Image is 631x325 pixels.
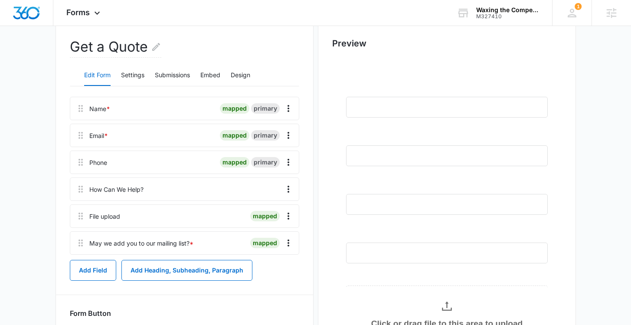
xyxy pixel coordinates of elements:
[121,65,144,86] button: Settings
[89,158,107,167] div: Phone
[220,157,249,167] div: mapped
[251,157,280,167] div: primary
[220,130,249,141] div: mapped
[251,130,280,141] div: primary
[70,36,161,58] h2: Get a Quote
[151,36,161,57] button: Edit Form Name
[476,7,539,13] div: account name
[281,182,295,196] button: Overflow Menu
[332,37,562,50] h2: Preview
[155,65,190,86] button: Submissions
[121,260,252,281] button: Add Heading, Subheading, Paragraph
[476,13,539,20] div: account id
[575,3,582,10] span: 1
[281,236,295,250] button: Overflow Menu
[89,104,110,113] div: Name
[89,131,108,140] div: Email
[220,103,249,114] div: mapped
[281,102,295,115] button: Overflow Menu
[251,103,280,114] div: primary
[89,185,144,194] div: How Can We Help?
[281,128,295,142] button: Overflow Menu
[84,65,111,86] button: Edit Form
[250,211,280,221] div: mapped
[89,212,120,221] div: File upload
[575,3,582,10] div: notifications count
[89,239,193,248] div: May we add you to our mailing list?
[70,309,111,318] h3: Form Button
[200,65,220,86] button: Embed
[281,155,295,169] button: Overflow Menu
[250,238,280,248] div: mapped
[70,260,116,281] button: Add Field
[231,65,250,86] button: Design
[66,8,90,17] span: Forms
[281,209,295,223] button: Overflow Menu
